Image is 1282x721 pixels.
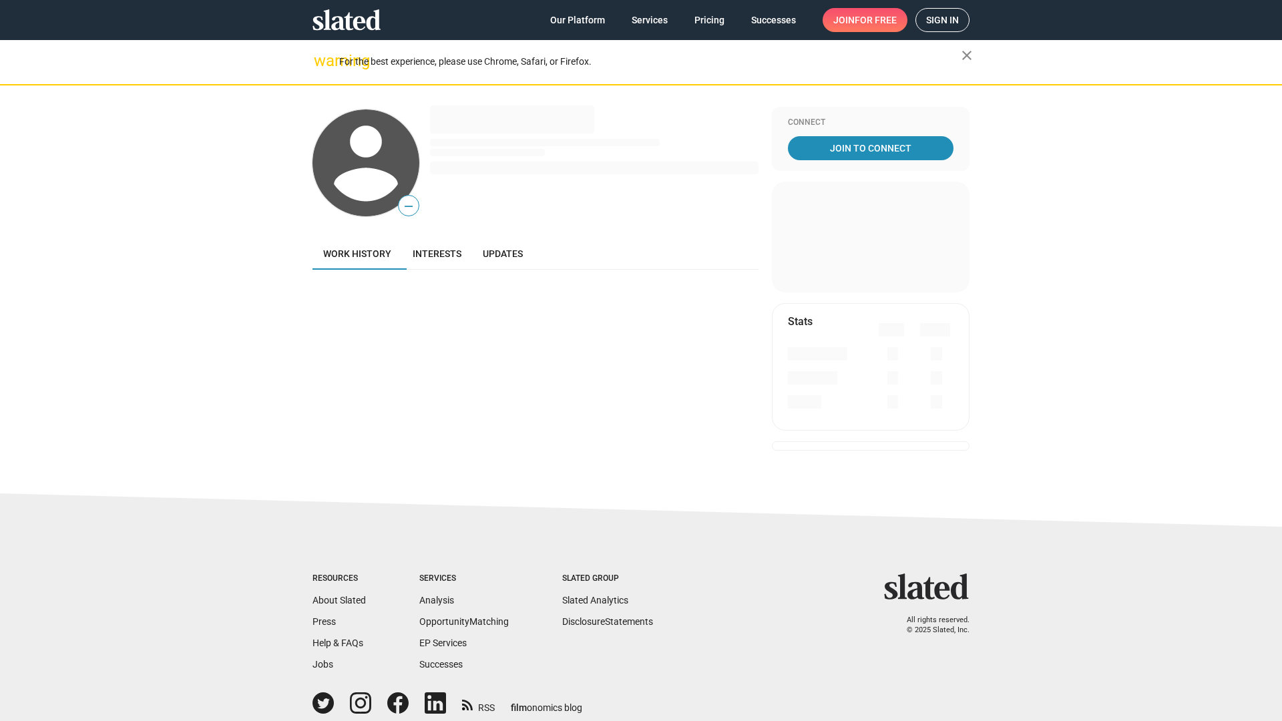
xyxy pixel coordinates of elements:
div: Services [419,573,509,584]
a: Join To Connect [788,136,953,160]
a: EP Services [419,638,467,648]
span: film [511,702,527,713]
a: Jobs [312,659,333,670]
a: Slated Analytics [562,595,628,606]
mat-icon: warning [314,53,330,69]
a: Analysis [419,595,454,606]
a: Pricing [684,8,735,32]
a: Successes [419,659,463,670]
span: Updates [483,248,523,259]
span: Interests [413,248,461,259]
a: Our Platform [540,8,616,32]
a: OpportunityMatching [419,616,509,627]
span: Pricing [694,8,724,32]
div: Connect [788,117,953,128]
a: filmonomics blog [511,691,582,714]
a: Successes [740,8,807,32]
a: RSS [462,694,495,714]
div: Resources [312,573,366,584]
a: Work history [312,238,402,270]
span: Join [833,8,897,32]
a: Sign in [915,8,970,32]
span: Services [632,8,668,32]
span: Work history [323,248,391,259]
mat-card-title: Stats [788,314,813,328]
a: Updates [472,238,533,270]
span: Successes [751,8,796,32]
p: All rights reserved. © 2025 Slated, Inc. [893,616,970,635]
span: Sign in [926,9,959,31]
span: Join To Connect [791,136,951,160]
a: DisclosureStatements [562,616,653,627]
span: Our Platform [550,8,605,32]
div: Slated Group [562,573,653,584]
a: Interests [402,238,472,270]
div: For the best experience, please use Chrome, Safari, or Firefox. [339,53,961,71]
a: About Slated [312,595,366,606]
mat-icon: close [959,47,975,63]
span: — [399,198,419,215]
a: Joinfor free [823,8,907,32]
span: for free [855,8,897,32]
a: Press [312,616,336,627]
a: Services [621,8,678,32]
a: Help & FAQs [312,638,363,648]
